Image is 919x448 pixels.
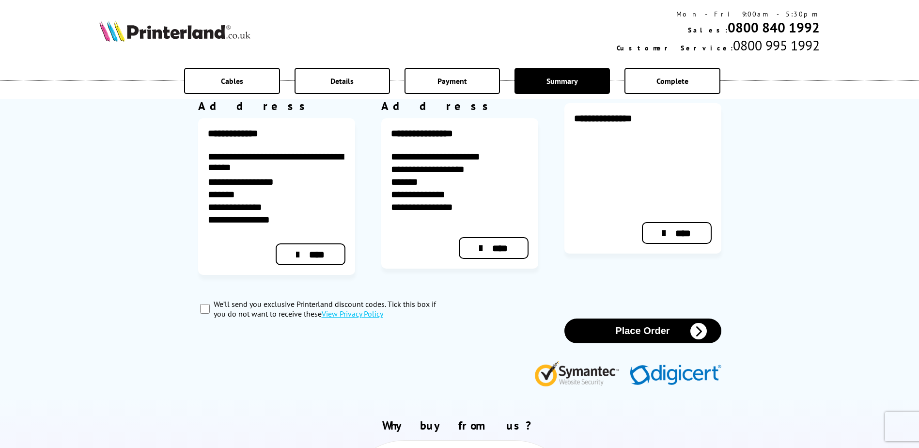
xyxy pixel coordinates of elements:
[564,319,721,343] button: Place Order
[214,299,449,319] label: We’ll send you exclusive Printerland discount codes. Tick this box if you do not want to receive ...
[99,418,819,433] h2: Why buy from us?
[534,359,626,386] img: Symantec Website Security
[546,76,578,86] span: Summary
[437,76,467,86] span: Payment
[630,365,721,386] img: Digicert
[617,10,820,18] div: Mon - Fri 9:00am - 5:30pm
[322,309,383,319] a: modal_privacy
[656,76,688,86] span: Complete
[728,18,820,36] a: 0800 840 1992
[688,26,728,34] span: Sales:
[221,76,243,86] span: Cables
[330,76,354,86] span: Details
[99,20,250,42] img: Printerland Logo
[733,36,820,54] span: 0800 995 1992
[617,44,733,52] span: Customer Service:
